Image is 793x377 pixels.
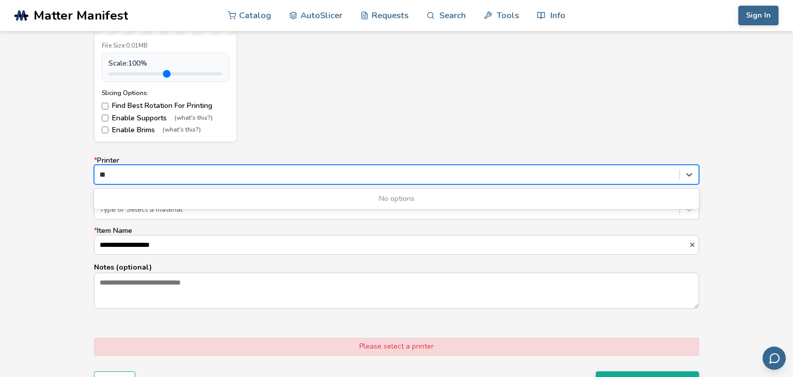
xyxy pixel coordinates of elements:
label: Item Name [94,227,699,255]
span: Matter Manifest [34,8,128,23]
input: Enable Brims(what's this?) [102,127,108,133]
span: Scale: 100 % [108,59,147,68]
label: Printer [94,156,699,184]
input: *Item Name [94,235,689,254]
button: Sign In [738,6,779,25]
label: Enable Supports [102,114,229,122]
p: Notes (optional) [94,262,699,273]
div: No options [94,191,699,207]
textarea: Notes (optional) [94,273,699,308]
div: Slicing Options: [102,89,229,97]
button: *Item Name [689,241,699,248]
input: *PrinterNo options [100,170,110,179]
span: (what's this?) [175,115,213,122]
button: Send feedback via email [763,347,786,370]
div: Please select a printer [94,338,699,355]
label: Enable Brims [102,126,229,134]
input: Enable Supports(what's this?) [102,115,108,121]
input: *MaterialType or Select a material [100,206,102,214]
span: (what's this?) [163,127,201,134]
div: File Size: 0.01MB [102,42,229,50]
label: Find Best Rotation For Printing [102,102,229,110]
input: Find Best Rotation For Printing [102,103,108,109]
